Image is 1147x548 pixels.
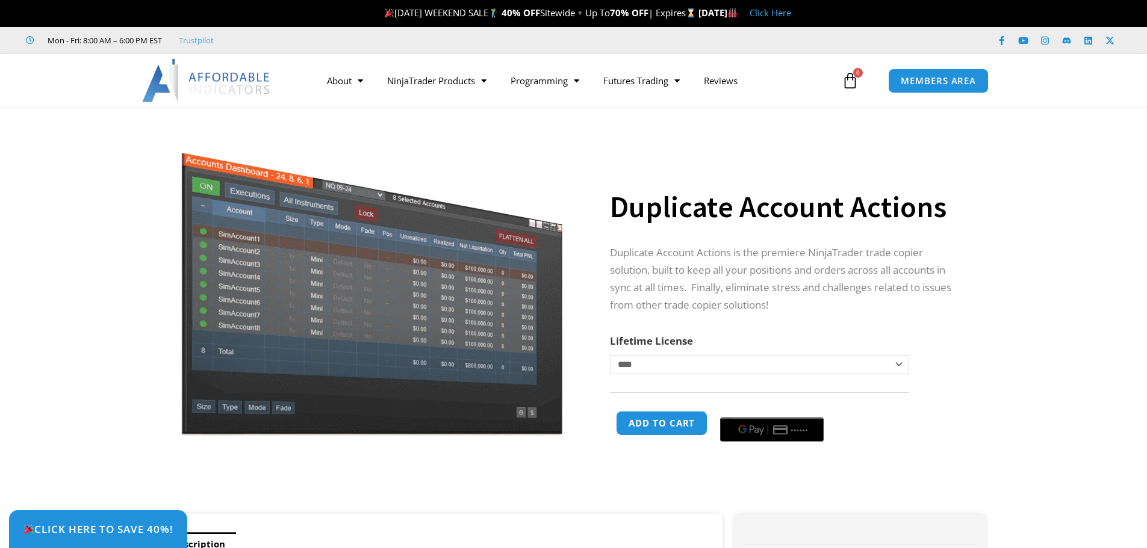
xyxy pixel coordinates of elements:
[901,76,976,85] span: MEMBERS AREA
[502,7,540,19] strong: 40% OFF
[616,411,707,436] button: Add to cart
[888,69,989,93] a: MEMBERS AREA
[698,7,738,19] strong: [DATE]
[9,510,187,548] a: 🎉Click Here to save 40%!
[792,426,810,434] text: ••••••
[23,524,173,534] span: Click Here to save 40%!
[142,59,272,102] img: LogoAI | Affordable Indicators – NinjaTrader
[718,409,826,410] iframe: Secure payment input frame
[853,68,863,78] span: 0
[750,7,791,19] a: Click Here
[45,33,162,48] span: Mon - Fri: 8:00 AM – 6:00 PM EST
[178,128,565,436] img: Screenshot 2024-08-26 15414455555 | Affordable Indicators – NinjaTrader
[610,186,962,228] h1: Duplicate Account Actions
[499,67,591,94] a: Programming
[23,524,34,534] img: 🎉
[610,7,648,19] strong: 70% OFF
[179,33,214,48] a: Trustpilot
[489,8,498,17] img: 🏌️‍♂️
[315,67,839,94] nav: Menu
[728,8,737,17] img: 🏭
[610,334,693,348] label: Lifetime License
[824,63,877,98] a: 0
[315,67,375,94] a: About
[591,67,692,94] a: Futures Trading
[385,8,394,17] img: 🎉
[610,244,962,314] p: Duplicate Account Actions is the premiere NinjaTrader trade copier solution, built to keep all yo...
[720,417,824,442] button: Buy with GPay
[382,7,698,19] span: [DATE] WEEKEND SALE Sitewide + Up To | Expires
[375,67,499,94] a: NinjaTrader Products
[686,8,695,17] img: ⌛
[692,67,750,94] a: Reviews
